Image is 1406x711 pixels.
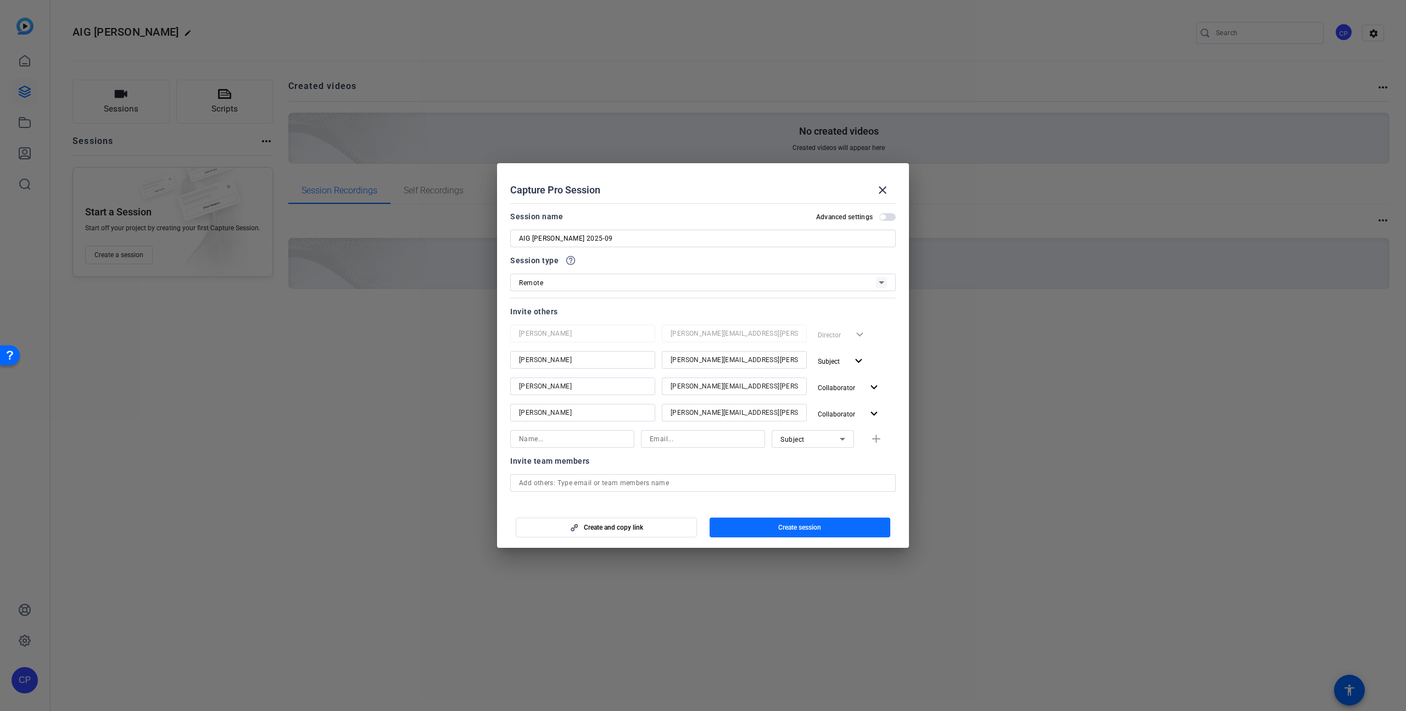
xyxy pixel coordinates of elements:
[519,327,646,340] input: Name...
[813,377,885,397] button: Collaborator
[818,358,840,365] span: Subject
[867,407,881,421] mat-icon: expand_more
[584,523,643,532] span: Create and copy link
[510,454,896,468] div: Invite team members
[816,213,873,221] h2: Advanced settings
[519,406,646,419] input: Name...
[519,380,646,393] input: Name...
[818,384,855,392] span: Collaborator
[818,410,855,418] span: Collaborator
[510,305,896,318] div: Invite others
[867,381,881,395] mat-icon: expand_more
[813,351,870,371] button: Subject
[710,518,891,537] button: Create session
[510,254,559,267] span: Session type
[852,354,866,368] mat-icon: expand_more
[519,232,887,245] input: Enter Session Name
[671,327,798,340] input: Email...
[876,184,889,197] mat-icon: close
[510,210,563,223] div: Session name
[650,432,756,446] input: Email...
[516,518,697,537] button: Create and copy link
[565,255,576,266] mat-icon: help_outline
[519,279,543,287] span: Remote
[780,436,805,443] span: Subject
[671,353,798,366] input: Email...
[778,523,821,532] span: Create session
[519,476,887,490] input: Add others: Type email or team members name
[671,406,798,419] input: Email...
[510,177,896,203] div: Capture Pro Session
[671,380,798,393] input: Email...
[813,404,885,424] button: Collaborator
[519,432,626,446] input: Name...
[519,353,646,366] input: Name...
